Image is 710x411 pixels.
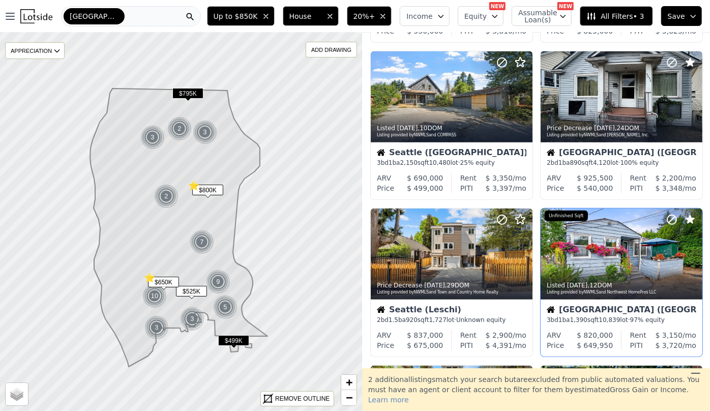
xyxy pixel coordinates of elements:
div: $499K [218,335,249,350]
div: Listed , 10 DOM [377,124,527,132]
img: House [547,149,555,157]
div: ARV [377,330,391,340]
div: Rent [630,330,646,340]
div: Unfinished Sqft [545,368,588,379]
span: 2,150 [400,159,418,166]
div: Price [377,183,394,193]
span: $ 3,397 [486,184,513,192]
a: Layers [6,383,28,405]
span: $ 925,500 [577,174,613,182]
time: 2025-08-21 15:49 [424,282,445,289]
span: House [289,11,322,21]
span: Equity [464,11,487,21]
button: Equity [458,6,504,26]
div: NEW [489,2,506,10]
div: 2 bd 1 ba sqft lot · 100% equity [547,159,696,167]
span: $795K [172,88,203,99]
button: All Filters• 3 [580,6,653,26]
span: $ 825,000 [577,27,613,35]
span: − [346,391,352,404]
div: NEW [557,2,574,10]
div: 10 [142,284,167,308]
div: Rent [460,330,477,340]
span: Up to $850K [214,11,258,21]
div: /mo [643,340,696,350]
div: Price [547,183,564,193]
div: /mo [473,183,526,193]
span: ⭐ [188,179,199,193]
span: $ 3,348 [656,184,683,192]
span: $ 550,000 [407,27,443,35]
div: 9 [206,270,230,294]
span: $ 675,000 [407,341,443,349]
span: $525K [176,286,207,297]
div: 2 bd 1.5 ba sqft lot · Unknown equity [377,316,526,324]
span: 1,727 [429,316,446,324]
span: + [346,376,352,389]
span: ⭐ [144,271,155,285]
span: 20%+ [353,11,375,21]
span: $ 690,000 [407,174,443,182]
div: 3 [140,125,165,150]
div: ARV [377,173,391,183]
span: $ 4,391 [486,341,513,349]
span: $ 540,000 [577,184,613,192]
img: g1.png [190,230,215,254]
div: Price Decrease , 24 DOM [547,124,697,132]
span: 920 [406,316,418,324]
span: $ 2,200 [656,174,683,182]
div: Price Decrease , 29 DOM [377,281,527,289]
span: 890 [570,159,582,166]
div: Price [377,340,394,350]
div: PITI [630,183,643,193]
span: $800K [192,185,223,195]
span: $ 837,000 [407,331,443,339]
span: [GEOGRAPHIC_DATA] [70,11,119,21]
span: Save [668,11,685,21]
img: g1.png [193,120,218,144]
img: g1.png [140,125,165,150]
div: ARV [547,173,561,183]
a: Listed [DATE],10DOMListing provided byNWMLSand COMPASSHouseSeattle ([GEOGRAPHIC_DATA])3bd1ba2,150... [370,51,532,200]
img: House [377,306,385,314]
div: /mo [477,173,526,183]
span: $ 3,720 [656,341,683,349]
a: Zoom out [341,390,357,405]
div: $650K ⭐ [148,277,179,291]
a: Price Decrease [DATE],24DOMListing provided byNWMLSand [PERSON_NAME], Inc.House[GEOGRAPHIC_DATA] ... [540,51,702,200]
div: /mo [646,173,696,183]
img: House [547,306,555,314]
div: [GEOGRAPHIC_DATA] ([GEOGRAPHIC_DATA]) [547,306,696,316]
div: Listed , 12 DOM [547,281,697,289]
div: PITI [460,183,473,193]
div: 3 [144,315,169,340]
span: Learn more [368,396,409,404]
img: g1.png [213,295,238,319]
div: APPRECIATION [5,42,65,59]
a: Zoom in [341,375,357,390]
div: Seattle ([GEOGRAPHIC_DATA]) [377,149,526,159]
img: g1.png [206,270,231,294]
span: $499K [218,335,249,346]
span: $ 3,810 [486,27,513,35]
span: 4,120 [593,159,610,166]
span: $ 499,000 [407,184,443,192]
img: g1.png [154,184,179,209]
div: /mo [646,330,696,340]
span: $ 3,350 [486,174,513,182]
span: All Filters • 3 [586,11,644,21]
div: Rent [630,173,646,183]
img: g1.png [167,116,192,141]
div: 7 [190,230,214,254]
img: g1.png [180,307,205,331]
time: 2025-08-22 00:00 [397,125,418,132]
a: Listed [DATE],12DOMListing provided byNWMLSand Northwest HomePros LLCUnfinished SqftHouse[GEOGRAP... [540,208,702,357]
button: Save [661,6,702,26]
div: PITI [630,340,643,350]
div: 3 [180,307,204,331]
span: 10,480 [429,159,450,166]
div: /mo [477,330,526,340]
div: 5 [213,295,238,319]
div: Listing provided by NWMLS and Town and Country Home Realty [377,289,527,296]
img: g1.png [142,284,167,308]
